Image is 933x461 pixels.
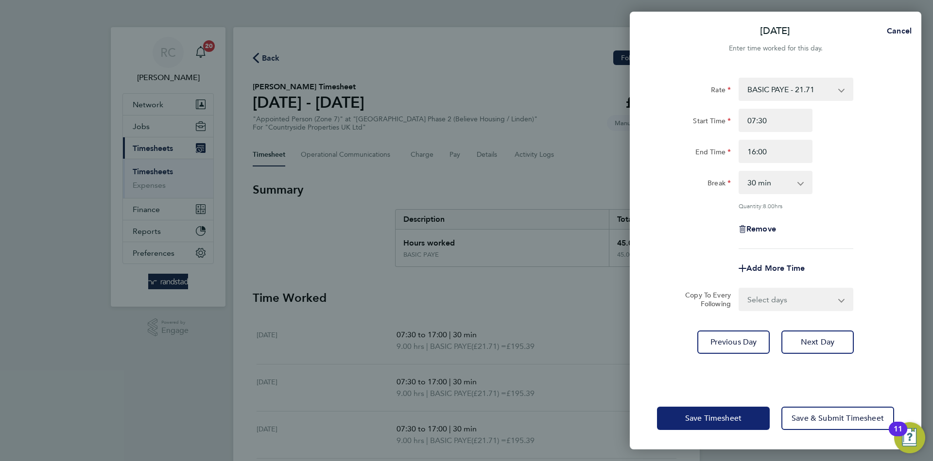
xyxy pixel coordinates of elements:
[763,202,775,210] span: 8.00
[710,337,757,347] span: Previous Day
[792,413,884,423] span: Save & Submit Timesheet
[801,337,834,347] span: Next Day
[693,116,731,128] label: Start Time
[894,429,902,442] div: 11
[630,43,921,54] div: Enter time worked for this day.
[746,263,805,273] span: Add More Time
[760,24,790,38] p: [DATE]
[708,179,731,190] label: Break
[894,422,925,453] button: Open Resource Center, 11 new notifications
[695,148,731,159] label: End Time
[657,407,770,430] button: Save Timesheet
[781,330,854,354] button: Next Day
[739,140,812,163] input: E.g. 18:00
[739,225,776,233] button: Remove
[711,85,731,97] label: Rate
[685,413,742,423] span: Save Timesheet
[697,330,770,354] button: Previous Day
[871,21,921,41] button: Cancel
[739,264,805,272] button: Add More Time
[781,407,894,430] button: Save & Submit Timesheet
[746,224,776,233] span: Remove
[884,26,912,35] span: Cancel
[677,291,731,308] label: Copy To Every Following
[739,202,853,210] div: Quantity: hrs
[739,109,812,132] input: E.g. 08:00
